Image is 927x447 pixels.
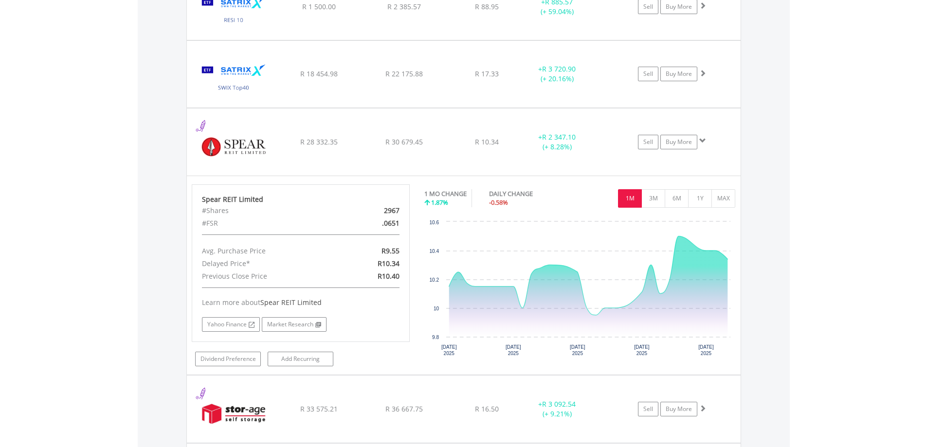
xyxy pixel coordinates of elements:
[489,198,508,207] span: -0.58%
[521,132,594,152] div: + (+ 8.28%)
[660,135,697,149] a: Buy More
[262,317,327,332] a: Market Research
[378,271,400,281] span: R10.40
[195,257,336,270] div: Delayed Price*
[195,352,261,366] a: Dividend Preference
[475,137,499,146] span: R 10.34
[336,204,406,217] div: 2967
[202,317,260,332] a: Yahoo Finance
[570,344,585,356] text: [DATE] 2025
[385,404,423,413] span: R 36 667.75
[660,402,697,416] a: Buy More
[429,277,439,283] text: 10.2
[441,344,457,356] text: [DATE] 2025
[475,404,499,413] span: R 16.50
[688,189,712,208] button: 1Y
[195,217,336,230] div: #FSR
[385,137,423,146] span: R 30 679.45
[302,2,336,11] span: R 1 500.00
[300,69,338,78] span: R 18 454.98
[434,306,439,311] text: 10
[698,344,714,356] text: [DATE] 2025
[385,69,423,78] span: R 22 175.88
[521,399,594,419] div: + (+ 9.21%)
[202,195,400,204] div: Spear REIT Limited
[382,246,400,255] span: R9.55
[429,220,439,225] text: 10.6
[542,399,576,409] span: R 3 092.54
[192,53,275,105] img: EQU.ZA.STXSWX.png
[638,135,658,149] a: Sell
[711,189,735,208] button: MAX
[665,189,689,208] button: 6M
[542,64,576,73] span: R 3 720.90
[424,217,735,363] svg: Interactive chart
[195,270,336,283] div: Previous Close Price
[475,69,499,78] span: R 17.33
[336,217,406,230] div: .0651
[660,67,697,81] a: Buy More
[506,344,521,356] text: [DATE] 2025
[192,388,275,440] img: EQU.ZA.SSS.png
[638,67,658,81] a: Sell
[424,189,467,198] div: 1 MO CHANGE
[638,402,658,416] a: Sell
[300,137,338,146] span: R 28 332.35
[521,64,594,84] div: + (+ 20.16%)
[489,189,567,198] div: DAILY CHANGE
[429,249,439,254] text: 10.4
[542,132,576,142] span: R 2 347.10
[387,2,421,11] span: R 2 385.57
[475,2,499,11] span: R 88.95
[192,121,275,173] img: EQU.ZA.SEA.png
[260,298,322,307] span: Spear REIT Limited
[634,344,650,356] text: [DATE] 2025
[424,217,736,363] div: Chart. Highcharts interactive chart.
[268,352,333,366] a: Add Recurring
[641,189,665,208] button: 3M
[431,198,448,207] span: 1.87%
[195,245,336,257] div: Avg. Purchase Price
[300,404,338,413] span: R 33 575.21
[195,204,336,217] div: #Shares
[202,298,400,307] div: Learn more about
[432,335,439,340] text: 9.8
[618,189,642,208] button: 1M
[378,259,400,268] span: R10.34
